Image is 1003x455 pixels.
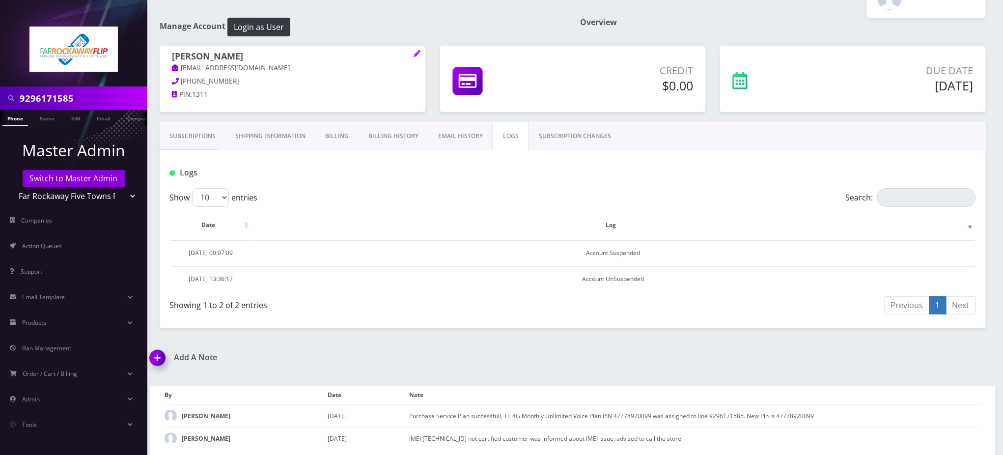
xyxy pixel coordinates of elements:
[169,168,428,177] h1: Logs
[428,122,493,150] a: EMAIL HISTORY
[328,427,409,450] td: [DATE]
[181,77,239,85] span: [PHONE_NUMBER]
[493,122,529,150] a: LOGS
[21,267,42,276] span: Support
[22,395,40,403] span: Admin
[23,170,125,187] a: Switch to Master Admin
[410,427,981,450] td: IMEI [TECHNICAL_ID] not certified customer was informed about IMEI issue, advised to call the store
[2,110,28,126] a: Phone
[22,216,53,225] span: Companies
[22,293,65,301] span: Email Template
[252,211,975,239] th: Log: activate to sort column ascending
[150,353,565,362] a: Add A Note
[23,370,78,378] span: Order / Cart / Billing
[66,110,85,125] a: SIM
[818,63,974,78] p: Due Date
[559,63,694,78] p: Credit
[20,89,145,108] input: Search in Company
[410,405,981,427] td: Purchase Service Plan successfull, TT 4G Monthly Unlimited Voice Plan PIN 47778920099 was assigne...
[818,78,974,93] h5: [DATE]
[580,18,986,27] h1: Overview
[170,266,251,291] td: [DATE] 13:36:17
[172,63,290,73] a: [EMAIL_ADDRESS][DOMAIN_NAME]
[165,386,328,405] th: By
[170,240,251,265] td: [DATE] 00:07:09
[929,296,947,314] a: 1
[22,421,37,429] span: Tools
[227,18,290,36] button: Login as User
[182,412,230,420] strong: [PERSON_NAME]
[29,27,118,72] img: Far Rockaway Five Towns Flip
[252,266,975,291] td: Account UnSuspended
[22,242,62,250] span: Action Queues
[92,110,115,125] a: Email
[529,122,621,150] a: SUBSCRIPTION CHANGES
[885,296,930,314] a: Previous
[359,122,428,150] a: Billing History
[122,110,155,125] a: Company
[946,296,976,314] a: Next
[192,188,229,207] select: Showentries
[559,78,694,93] h5: $0.00
[172,90,192,100] a: PIN:
[252,240,975,265] td: Account Suspended
[172,51,413,63] h1: [PERSON_NAME]
[410,386,981,405] th: Note
[192,90,208,99] span: 1311
[22,318,46,327] span: Products
[169,295,498,311] div: Showing 1 to 2 of 2 entries
[160,18,565,36] h1: Manage Account
[846,188,976,207] label: Search:
[225,21,290,31] a: Login as User
[170,211,251,239] th: Date: activate to sort column ascending
[35,110,59,125] a: Name
[160,122,225,150] a: Subscriptions
[328,405,409,427] td: [DATE]
[182,434,230,443] strong: [PERSON_NAME]
[169,188,257,207] label: Show entries
[877,188,976,207] input: Search:
[328,386,409,405] th: Date
[225,122,315,150] a: Shipping Information
[315,122,359,150] a: Billing
[22,344,71,352] span: Ban Management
